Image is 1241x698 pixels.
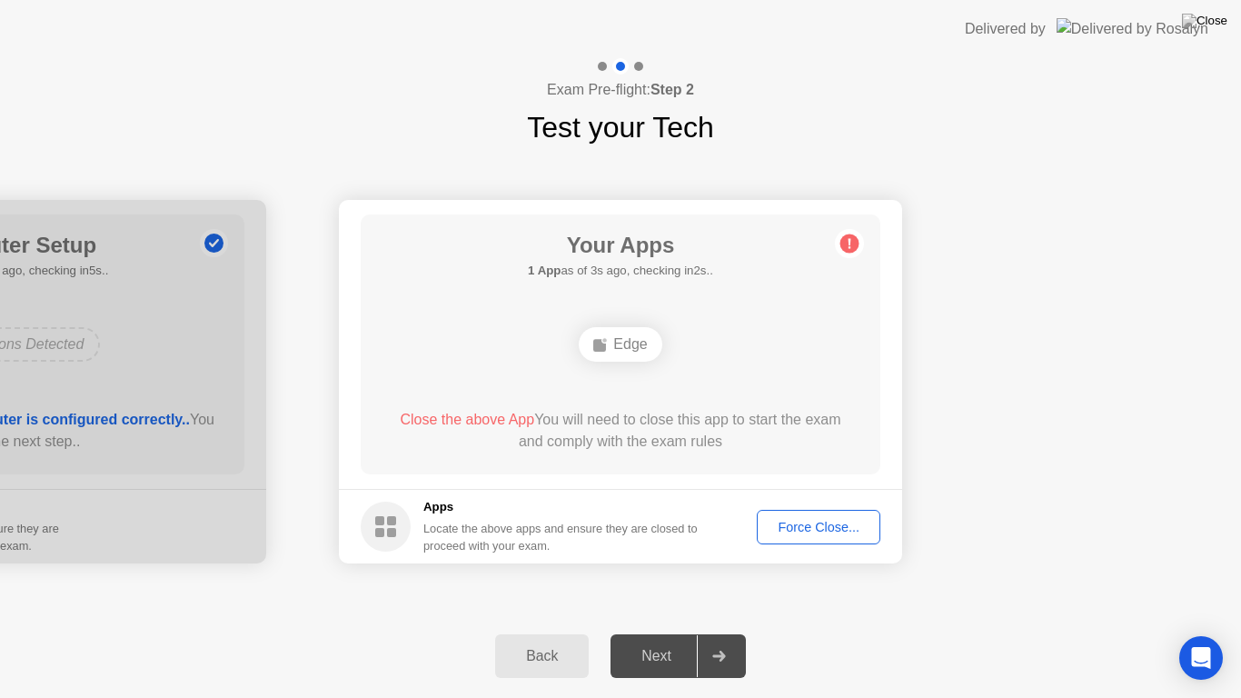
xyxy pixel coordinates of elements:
b: Step 2 [650,82,694,97]
button: Next [611,634,746,678]
div: Edge [579,327,661,362]
span: Close the above App [400,412,534,427]
div: Open Intercom Messenger [1179,636,1223,680]
div: Next [616,648,697,664]
img: Close [1182,14,1227,28]
div: Locate the above apps and ensure they are closed to proceed with your exam. [423,520,699,554]
img: Delivered by Rosalyn [1057,18,1208,39]
h1: Your Apps [528,229,713,262]
div: You will need to close this app to start the exam and comply with the exam rules [387,409,855,453]
div: Force Close... [763,520,874,534]
div: Back [501,648,583,664]
div: Delivered by [965,18,1046,40]
button: Back [495,634,589,678]
h5: Apps [423,498,699,516]
h1: Test your Tech [527,105,714,149]
button: Force Close... [757,510,880,544]
b: 1 App [528,264,561,277]
h4: Exam Pre-flight: [547,79,694,101]
h5: as of 3s ago, checking in2s.. [528,262,713,280]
